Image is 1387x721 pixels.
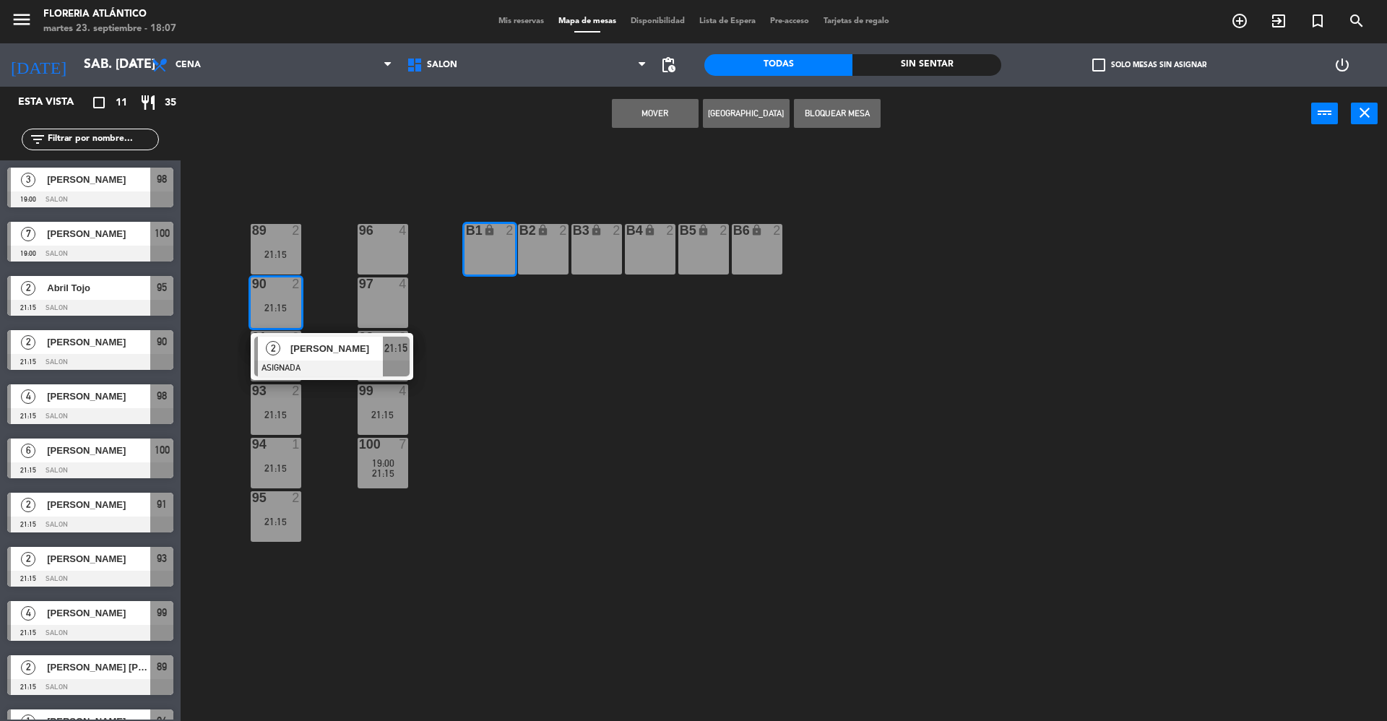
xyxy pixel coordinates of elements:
div: 91 [252,331,253,344]
div: 100 [359,438,360,451]
i: lock [644,224,656,236]
div: 2 [773,224,782,237]
div: 2 [506,224,514,237]
div: 2 [613,224,621,237]
label: Solo mesas sin asignar [1092,59,1206,72]
div: 2 [292,491,301,504]
div: 2 [666,224,675,237]
span: Pre-acceso [763,17,816,25]
span: 91 [157,496,167,513]
span: 95 [157,279,167,296]
div: 4 [399,277,407,290]
span: 3 [21,173,35,187]
div: B6 [733,224,734,237]
span: Lista de Espera [692,17,763,25]
div: 4 [399,224,407,237]
span: Cena [176,60,201,70]
button: Bloquear Mesa [794,99,881,128]
span: [PERSON_NAME] [47,443,150,458]
span: [PERSON_NAME] [290,341,383,356]
i: turned_in_not [1309,12,1326,30]
span: 93 [157,550,167,567]
div: 94 [252,438,253,451]
i: add_circle_outline [1231,12,1248,30]
span: 2 [21,552,35,566]
span: Tarjetas de regalo [816,17,896,25]
div: 97 [359,277,360,290]
span: 99 [157,604,167,621]
span: SALON [427,60,457,70]
div: 93 [252,384,253,397]
div: B5 [680,224,680,237]
span: [PERSON_NAME] [47,497,150,512]
i: menu [11,9,33,30]
i: lock [590,224,602,236]
i: restaurant [139,94,157,111]
div: 2 [720,224,728,237]
div: 21:15 [251,517,301,527]
div: 99 [359,384,360,397]
button: Mover [612,99,699,128]
div: 96 [359,224,360,237]
div: 89 [252,224,253,237]
div: 2 [559,224,568,237]
span: 90 [157,333,167,350]
span: Disponibilidad [623,17,692,25]
div: B1 [466,224,467,237]
span: 35 [165,95,176,111]
div: 2 [292,224,301,237]
span: 6 [21,444,35,458]
i: power_settings_new [1334,56,1351,74]
span: [PERSON_NAME] [47,226,150,241]
div: 95 [252,491,253,504]
span: 2 [21,281,35,295]
button: power_input [1311,103,1338,124]
div: martes 23. septiembre - 18:07 [43,22,176,36]
i: lock [751,224,763,236]
div: 4 [399,384,407,397]
i: search [1348,12,1365,30]
span: 100 [155,441,170,459]
span: Mis reservas [491,17,551,25]
span: 11 [116,95,127,111]
span: 98 [157,170,167,188]
i: lock [483,224,496,236]
button: menu [11,9,33,35]
span: Mapa de mesas [551,17,623,25]
span: 21:15 [384,340,407,357]
div: 3 [399,331,407,344]
span: 89 [157,658,167,675]
span: 19:00 [372,457,394,469]
i: crop_square [90,94,108,111]
span: [PERSON_NAME] [47,334,150,350]
input: Filtrar por nombre... [46,131,158,147]
div: Sin sentar [852,54,1001,76]
div: 2 [292,277,301,290]
div: 98 [359,331,360,344]
i: filter_list [29,131,46,148]
div: 21:15 [251,410,301,420]
span: pending_actions [660,56,677,74]
span: [PERSON_NAME] [PERSON_NAME] [47,660,150,675]
span: Abril Tojo [47,280,150,295]
button: [GEOGRAPHIC_DATA] [703,99,790,128]
span: [PERSON_NAME] [47,551,150,566]
span: check_box_outline_blank [1092,59,1105,72]
div: 21:15 [251,249,301,259]
i: exit_to_app [1270,12,1287,30]
i: power_input [1316,104,1334,121]
i: lock [697,224,709,236]
span: 2 [21,335,35,350]
div: B3 [573,224,574,237]
div: 2 [292,384,301,397]
span: 4 [21,606,35,621]
span: 98 [157,387,167,405]
span: 4 [21,389,35,404]
span: 21:15 [372,467,394,479]
div: 21:15 [251,463,301,473]
div: 21:15 [358,410,408,420]
div: Todas [704,54,852,76]
i: close [1356,104,1373,121]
